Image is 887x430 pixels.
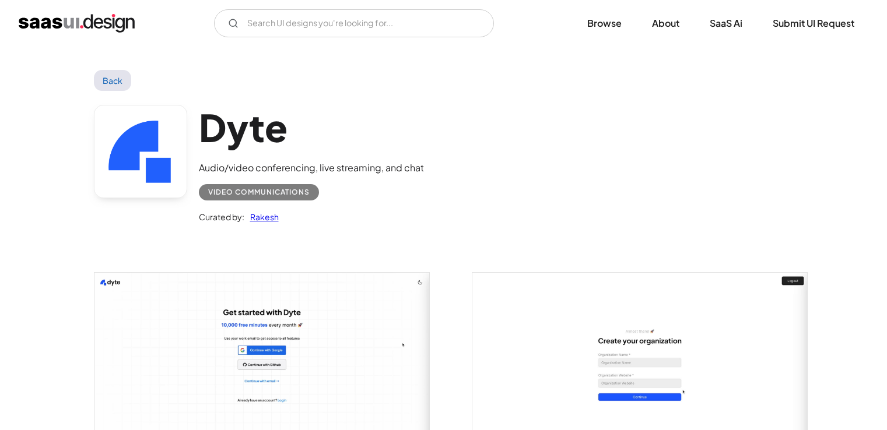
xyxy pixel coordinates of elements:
a: SaaS Ai [696,10,756,36]
div: Audio/video conferencing, live streaming, and chat [199,161,424,175]
div: Curated by: [199,210,244,224]
a: home [19,14,135,33]
div: Video Communications [208,185,310,199]
a: About [638,10,693,36]
a: Browse [573,10,636,36]
a: Rakesh [244,210,279,224]
a: Submit UI Request [759,10,868,36]
input: Search UI designs you're looking for... [214,9,494,37]
form: Email Form [214,9,494,37]
h1: Dyte [199,105,424,150]
a: Back [94,70,132,91]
